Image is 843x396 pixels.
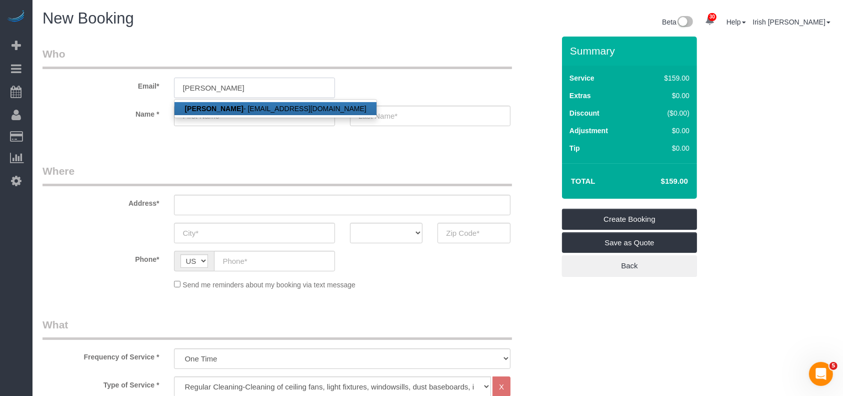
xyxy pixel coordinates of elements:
span: New Booking [42,10,134,27]
input: Last Name* [350,106,510,126]
span: Send me reminders about my booking via text message [182,281,355,289]
label: Email* [35,78,166,91]
span: 5 [829,362,837,370]
a: Irish [PERSON_NAME] [753,18,830,26]
label: Frequency of Service * [35,348,166,362]
div: $0.00 [643,91,689,101]
a: 30 [700,10,719,32]
label: Adjustment [569,126,608,136]
input: Zip Code* [437,223,510,243]
span: 30 [708,13,716,21]
div: $0.00 [643,126,689,136]
input: City* [174,223,334,243]
iframe: Intercom live chat [809,362,833,386]
div: ($0.00) [643,108,689,118]
strong: [PERSON_NAME] [184,105,243,113]
a: Create Booking [562,209,697,230]
div: $159.00 [643,73,689,83]
strong: Total [571,177,595,185]
input: Email* [174,78,334,98]
img: Automaid Logo [6,10,26,24]
h3: Summary [570,45,692,57]
label: Phone* [35,251,166,264]
div: $0.00 [643,143,689,153]
label: Extras [569,91,591,101]
legend: Where [42,164,512,186]
input: Phone* [214,251,334,271]
label: Discount [569,108,599,118]
a: Back [562,255,697,276]
a: Beta [662,18,693,26]
label: Service [569,73,594,83]
legend: Who [42,47,512,69]
a: [PERSON_NAME]- [EMAIL_ADDRESS][DOMAIN_NAME] [174,102,376,115]
legend: What [42,317,512,340]
label: Tip [569,143,580,153]
label: Name * [35,106,166,119]
label: Type of Service * [35,376,166,390]
img: New interface [676,16,693,29]
label: Address* [35,195,166,208]
a: Help [726,18,746,26]
a: Save as Quote [562,232,697,253]
h4: $159.00 [631,177,688,186]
